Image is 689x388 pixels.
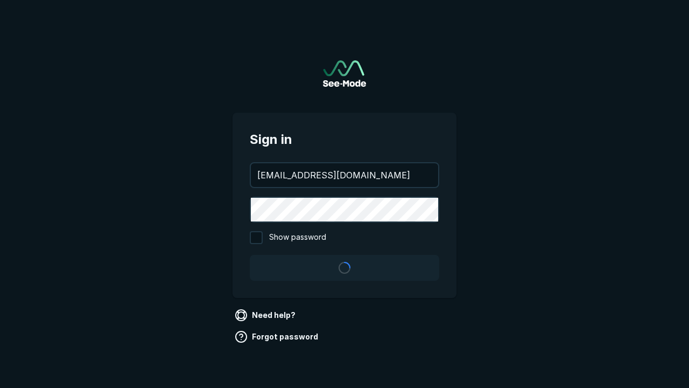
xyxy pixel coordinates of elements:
span: Show password [269,231,326,244]
a: Go to sign in [323,60,366,87]
input: your@email.com [251,163,438,187]
a: Forgot password [233,328,322,345]
a: Need help? [233,307,300,324]
span: Sign in [250,130,439,149]
img: See-Mode Logo [323,60,366,87]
